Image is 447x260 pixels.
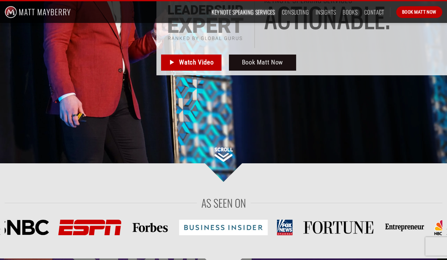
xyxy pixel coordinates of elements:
[291,3,302,30] span: t
[264,3,277,30] span: A
[5,1,71,23] img: Matt Mayberry
[201,194,246,211] span: As Seen On
[364,3,374,30] span: l
[396,6,442,18] a: Book Matt Now
[374,3,385,30] span: e
[309,3,323,30] span: o
[385,3,390,30] span: .
[302,3,309,30] span: i
[337,3,350,30] span: a
[277,3,291,30] span: c
[350,3,364,30] span: b
[323,3,337,30] span: n
[242,57,283,68] span: Book Matt Now
[364,7,384,18] a: Contact
[402,8,436,16] span: Book Matt Now
[161,55,221,71] a: Watch Video
[343,7,357,18] a: Books
[316,7,336,18] a: Insights
[212,7,275,18] a: Keynote Speaking Services
[229,55,296,71] a: Book Matt Now
[214,148,233,162] img: Scroll Down
[179,57,213,68] span: Watch Video
[282,7,309,18] a: Consulting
